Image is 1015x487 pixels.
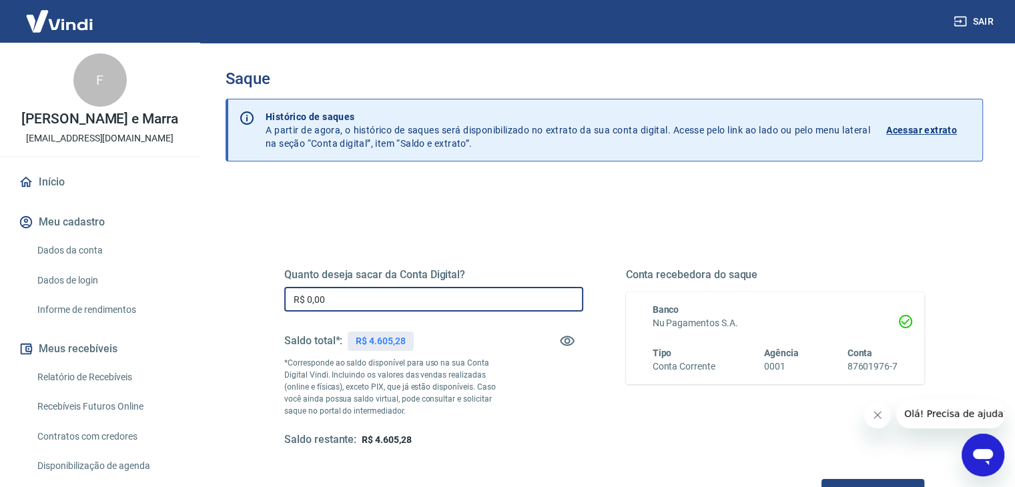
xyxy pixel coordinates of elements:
p: R$ 4.605,28 [356,334,405,348]
h5: Quanto deseja sacar da Conta Digital? [284,268,583,282]
p: A partir de agora, o histórico de saques será disponibilizado no extrato da sua conta digital. Ac... [266,110,870,150]
a: Contratos com credores [32,423,184,450]
iframe: Mensagem da empresa [896,399,1004,428]
p: *Corresponde ao saldo disponível para uso na sua Conta Digital Vindi. Incluindo os valores das ve... [284,357,509,417]
h6: 87601976-7 [847,360,898,374]
a: Informe de rendimentos [32,296,184,324]
img: Vindi [16,1,103,41]
a: Dados de login [32,267,184,294]
h5: Saldo restante: [284,433,356,447]
p: [PERSON_NAME] e Marra [21,112,178,126]
iframe: Fechar mensagem [864,402,891,428]
h5: Saldo total*: [284,334,342,348]
span: Tipo [653,348,672,358]
span: Conta [847,348,872,358]
a: Início [16,167,184,197]
span: Banco [653,304,679,315]
p: Histórico de saques [266,110,870,123]
button: Meus recebíveis [16,334,184,364]
p: [EMAIL_ADDRESS][DOMAIN_NAME] [26,131,174,145]
a: Acessar extrato [886,110,972,150]
a: Relatório de Recebíveis [32,364,184,391]
p: Acessar extrato [886,123,957,137]
span: Agência [764,348,799,358]
div: F [73,53,127,107]
a: Dados da conta [32,237,184,264]
button: Meu cadastro [16,207,184,237]
button: Sair [951,9,999,34]
h6: Nu Pagamentos S.A. [653,316,898,330]
h3: Saque [226,69,983,88]
span: Olá! Precisa de ajuda? [8,9,112,20]
a: Recebíveis Futuros Online [32,393,184,420]
h6: Conta Corrente [653,360,715,374]
h5: Conta recebedora do saque [626,268,925,282]
span: R$ 4.605,28 [362,434,411,445]
iframe: Botão para abrir a janela de mensagens [962,434,1004,476]
a: Disponibilização de agenda [32,452,184,480]
h6: 0001 [764,360,799,374]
